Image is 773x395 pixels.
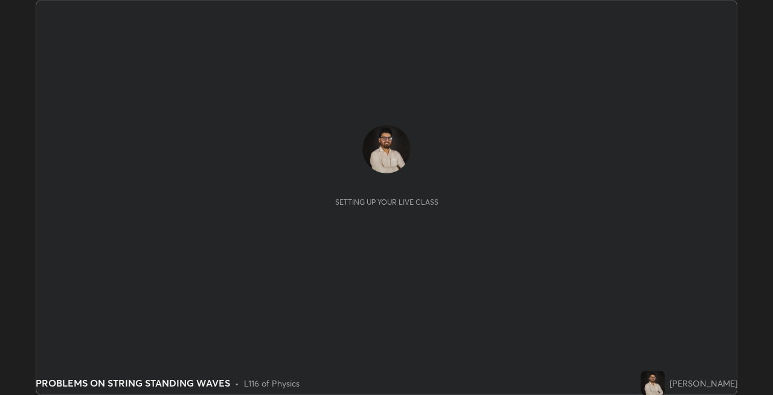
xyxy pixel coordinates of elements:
[36,376,230,390] div: PROBLEMS ON STRING STANDING WAVES
[670,377,737,390] div: [PERSON_NAME]
[362,125,411,173] img: 0e46e2be205c4e8d9fb2a007bb4b7dd5.jpg
[335,197,438,207] div: Setting up your live class
[235,377,239,390] div: •
[641,371,665,395] img: 0e46e2be205c4e8d9fb2a007bb4b7dd5.jpg
[244,377,300,390] div: L116 of Physics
